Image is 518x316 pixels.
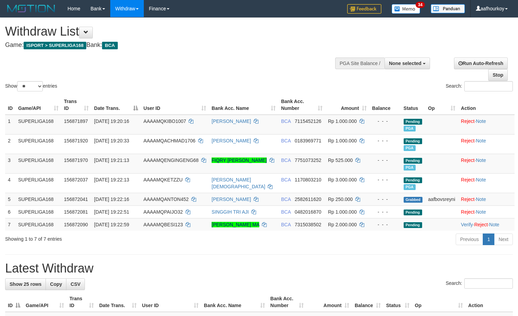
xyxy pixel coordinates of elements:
span: Copy 1170803210 to clipboard [295,177,321,182]
td: · · [458,218,515,231]
td: 2 [5,134,15,154]
span: [DATE] 19:22:59 [94,222,129,227]
td: · [458,115,515,135]
div: - - - [372,221,398,228]
a: Note [476,118,486,124]
span: BCA [281,177,291,182]
a: Reject [461,138,475,143]
th: Date Trans.: activate to sort column descending [91,95,141,115]
span: Marked by aafsoycanthlai [404,145,416,151]
td: SUPERLIGA168 [15,154,61,173]
span: AAAAMQBESI123 [143,222,183,227]
img: panduan.png [431,4,465,13]
span: AAAAMQENGINGENG68 [143,157,199,163]
a: SINGGIH TRI AJI [212,209,249,215]
span: Copy 0183969771 to clipboard [295,138,321,143]
th: Op: activate to sort column ascending [412,292,466,312]
a: CSV [66,278,85,290]
th: Amount: activate to sort column ascending [325,95,369,115]
a: Show 25 rows [5,278,46,290]
span: BCA [281,222,291,227]
th: Status [401,95,426,115]
a: Note [476,177,486,182]
span: Pending [404,210,422,215]
td: · [458,134,515,154]
span: [DATE] 19:22:13 [94,177,129,182]
label: Search: [446,81,513,91]
th: Game/API: activate to sort column ascending [15,95,61,115]
img: Feedback.jpg [347,4,381,14]
span: Copy [50,281,62,287]
span: 156872037 [64,177,88,182]
span: AAAAMQANTON452 [143,197,189,202]
a: [PERSON_NAME] [212,118,251,124]
input: Search: [464,81,513,91]
a: Reject [461,177,475,182]
div: - - - [372,176,398,183]
span: Rp 525.000 [328,157,353,163]
a: [PERSON_NAME] [212,138,251,143]
th: Bank Acc. Name: activate to sort column ascending [209,95,278,115]
span: AAAAMQPAIJO32 [143,209,183,215]
span: Rp 3.000.000 [328,177,357,182]
span: Rp 2.000.000 [328,222,357,227]
th: Balance [369,95,401,115]
td: 5 [5,193,15,205]
th: Game/API: activate to sort column ascending [23,292,67,312]
span: Copy 2582611620 to clipboard [295,197,321,202]
span: 156872081 [64,209,88,215]
span: Rp 1.000.000 [328,138,357,143]
div: Showing 1 to 7 of 7 entries [5,233,211,242]
span: 156871920 [64,138,88,143]
img: MOTION_logo.png [5,3,57,14]
a: [PERSON_NAME] [212,197,251,202]
th: ID [5,95,15,115]
th: Trans ID: activate to sort column ascending [67,292,97,312]
input: Search: [464,278,513,289]
img: Button%20Memo.svg [392,4,420,14]
div: - - - [372,137,398,144]
a: Verify [461,222,473,227]
span: AAAAMQKETZZU [143,177,182,182]
select: Showentries [17,81,43,91]
td: 7 [5,218,15,231]
span: [DATE] 19:20:16 [94,118,129,124]
span: Copy 0482016870 to clipboard [295,209,321,215]
span: BCA [102,42,117,49]
span: [DATE] 19:22:16 [94,197,129,202]
span: 156871897 [64,118,88,124]
a: Previous [456,233,483,245]
span: Show 25 rows [10,281,41,287]
div: - - - [372,196,398,203]
th: Bank Acc. Number: activate to sort column ascending [268,292,307,312]
span: BCA [281,157,291,163]
span: 156872090 [64,222,88,227]
span: Pending [404,177,422,183]
td: aafbovsreyni [425,193,458,205]
th: Status: activate to sort column ascending [383,292,412,312]
span: Copy 7115452126 to clipboard [295,118,321,124]
a: Reject [461,209,475,215]
span: 156871970 [64,157,88,163]
td: 6 [5,205,15,218]
td: 1 [5,115,15,135]
span: CSV [71,281,80,287]
th: Amount: activate to sort column ascending [306,292,352,312]
a: Next [494,233,513,245]
span: Copy 7751073252 to clipboard [295,157,321,163]
span: Pending [404,158,422,164]
a: Reject [461,197,475,202]
span: BCA [281,209,291,215]
th: User ID: activate to sort column ascending [139,292,201,312]
td: · [458,193,515,205]
td: SUPERLIGA168 [15,173,61,193]
span: Marked by aafsoycanthlai [404,184,416,190]
th: Balance: activate to sort column ascending [352,292,383,312]
th: Op: activate to sort column ascending [425,95,458,115]
a: Note [476,197,486,202]
a: Reject [461,157,475,163]
h1: Latest Withdraw [5,262,513,275]
span: Marked by aafsoycanthlai [404,165,416,170]
label: Show entries [5,81,57,91]
span: Marked by aafsoycanthlai [404,126,416,131]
